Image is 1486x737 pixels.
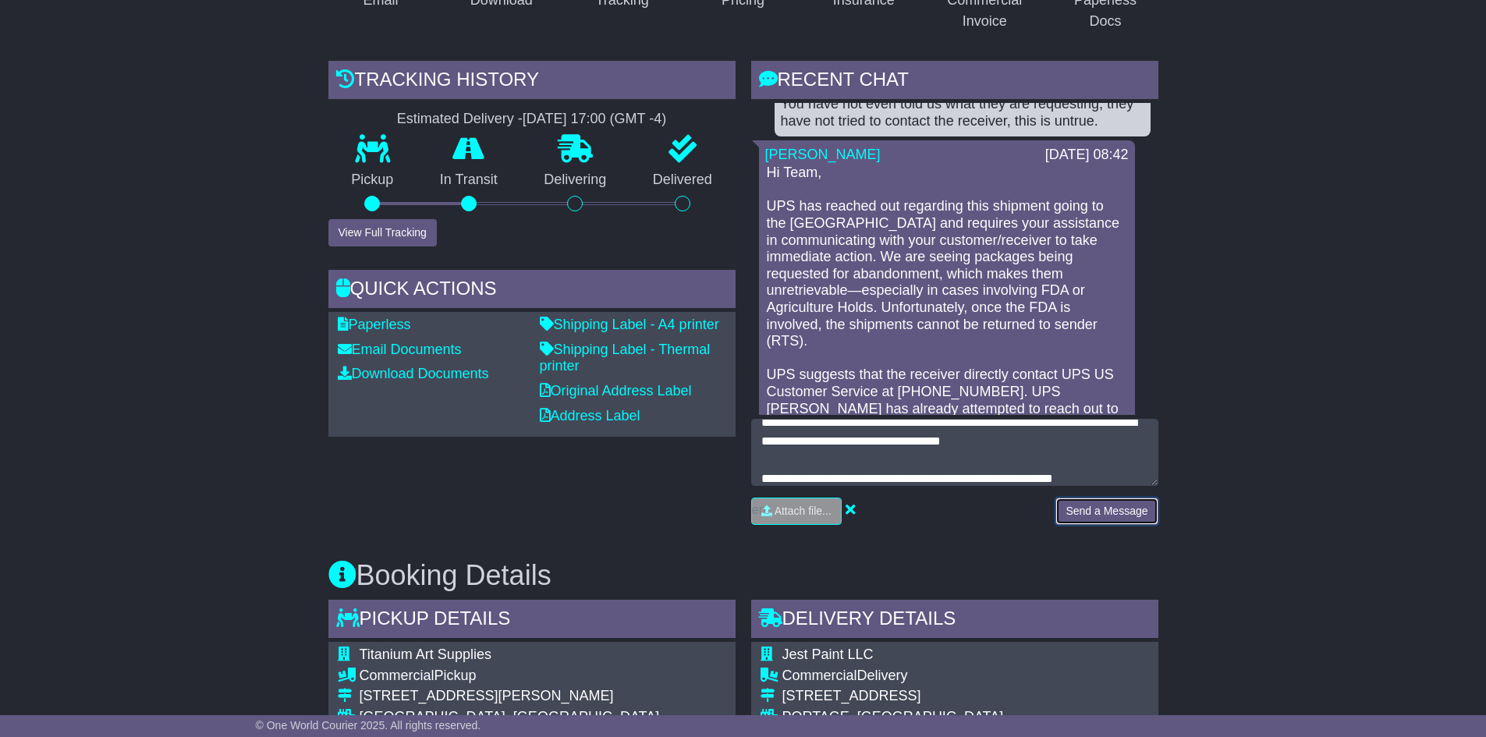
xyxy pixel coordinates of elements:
span: © One World Courier 2025. All rights reserved. [256,719,481,732]
span: Jest Paint LLC [782,647,874,662]
p: Hi Team, UPS has reached out regarding this shipment going to the [GEOGRAPHIC_DATA] and requires ... [767,165,1127,552]
div: RECENT CHAT [751,61,1158,103]
div: [STREET_ADDRESS] [782,688,1020,705]
p: Delivered [630,172,736,189]
a: Address Label [540,408,640,423]
a: Original Address Label [540,383,692,399]
div: Delivery Details [751,600,1158,642]
div: Delivery [782,668,1020,685]
span: Commercial [360,668,434,683]
button: Send a Message [1055,498,1158,525]
p: Delivering [521,172,630,189]
a: Download Documents [338,366,489,381]
p: In Transit [417,172,521,189]
div: [GEOGRAPHIC_DATA], [GEOGRAPHIC_DATA] [360,709,660,726]
div: [DATE] 17:00 (GMT -4) [523,111,666,128]
span: Commercial [782,668,857,683]
a: Paperless [338,317,411,332]
div: Pickup [360,668,660,685]
div: Estimated Delivery - [328,111,736,128]
div: Pickup Details [328,600,736,642]
div: PORTAGE, [GEOGRAPHIC_DATA] [782,709,1020,726]
button: View Full Tracking [328,219,437,246]
span: Titanium Art Supplies [360,647,491,662]
a: [PERSON_NAME] [765,147,881,162]
a: Email Documents [338,342,462,357]
a: Shipping Label - Thermal printer [540,342,711,374]
div: You have not even told us what they are requesting, they have not tried to contact the receiver, ... [781,96,1144,129]
div: Tracking history [328,61,736,103]
p: Pickup [328,172,417,189]
div: [DATE] 08:42 [1045,147,1129,164]
a: Shipping Label - A4 printer [540,317,719,332]
div: Quick Actions [328,270,736,312]
div: [STREET_ADDRESS][PERSON_NAME] [360,688,660,705]
h3: Booking Details [328,560,1158,591]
